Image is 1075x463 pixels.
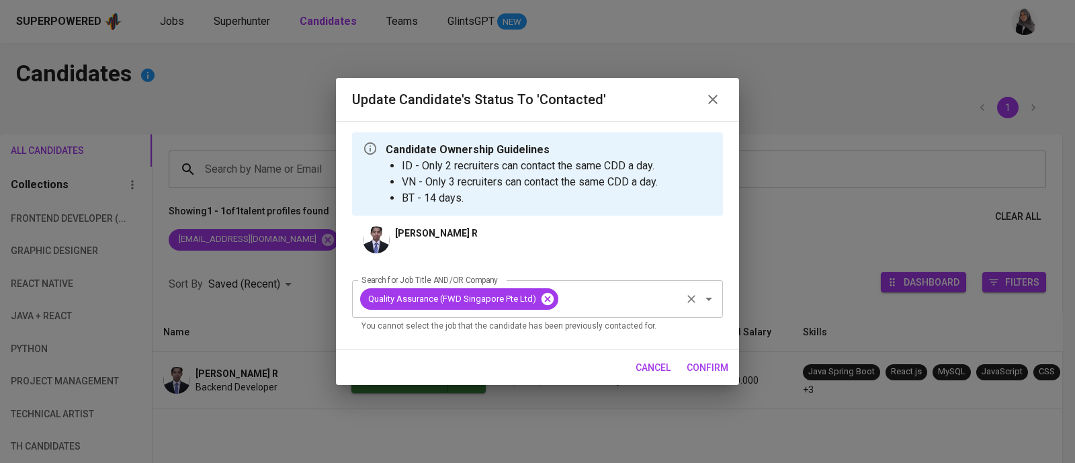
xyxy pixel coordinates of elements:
span: cancel [636,360,671,376]
span: confirm [687,360,728,376]
button: cancel [630,355,676,380]
p: [PERSON_NAME] R [395,226,478,240]
div: Quality Assurance (FWD Singapore Pte Ltd) [360,288,558,310]
p: Candidate Ownership Guidelines [386,142,658,158]
p: You cannot select the job that the candidate has been previously contacted for. [361,320,714,333]
li: VN - Only 3 recruiters can contact the same CDD a day. [402,174,658,190]
button: Open [699,290,718,308]
button: Clear [682,290,701,308]
span: Quality Assurance (FWD Singapore Pte Ltd) [360,292,544,305]
img: 6344f99d9cfa1d9cee72f28dc57ab8b7.jpg [363,226,390,253]
li: ID - Only 2 recruiters can contact the same CDD a day. [402,158,658,174]
h6: Update Candidate's Status to 'Contacted' [352,89,606,110]
li: BT - 14 days. [402,190,658,206]
button: confirm [681,355,734,380]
